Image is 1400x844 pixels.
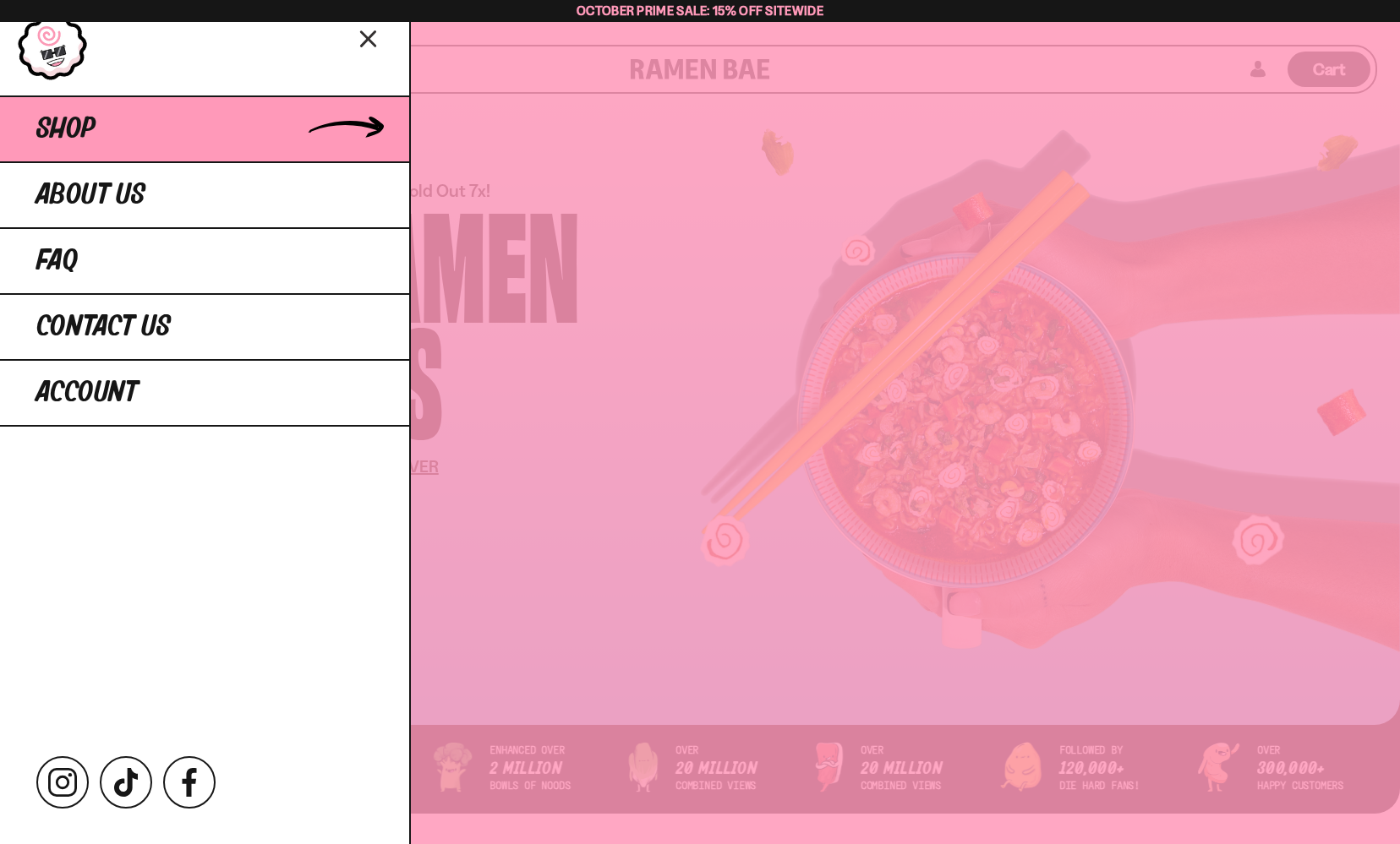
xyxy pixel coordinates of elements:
button: Close menu [354,23,384,52]
span: FAQ [36,246,78,276]
span: Contact Us [36,312,171,342]
span: Shop [36,114,96,144]
span: October Prime Sale: 15% off Sitewide [577,3,823,19]
span: Account [36,378,138,408]
span: About Us [36,180,145,210]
